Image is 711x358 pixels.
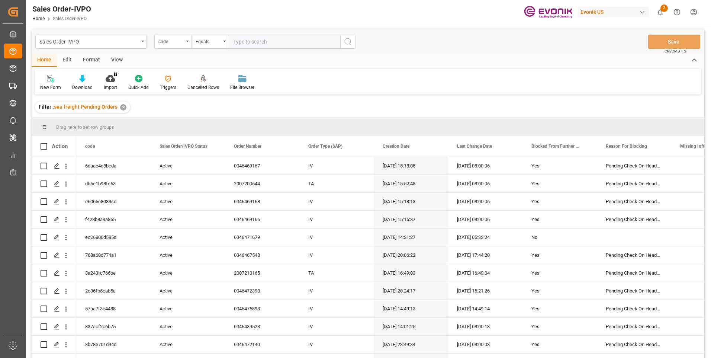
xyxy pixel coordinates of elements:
[648,35,700,49] button: Save
[160,193,216,210] div: Active
[76,193,151,210] div: e6065e8083cd
[299,246,374,264] div: IV
[597,300,671,317] div: Pending Check On Header Level, Special Transport Requirements Unchecked
[76,336,151,353] div: 8b78e701d94d
[374,264,448,282] div: [DATE] 16:49:03
[531,144,581,149] span: Blocked From Further Processing
[160,336,216,353] div: Active
[54,104,118,110] span: sea freight Pending Orders
[299,282,374,300] div: IV
[32,318,76,336] div: Press SPACE to select this row.
[669,4,685,20] button: Help Center
[524,6,572,19] img: Evonik-brand-mark-Deep-Purple-RGB.jpeg_1700498283.jpeg
[76,264,151,282] div: 3a243fc766be
[448,282,522,300] div: [DATE] 15:21:26
[76,175,151,192] div: db5e1b98fe53
[32,211,76,228] div: Press SPACE to select this row.
[32,336,76,354] div: Press SPACE to select this row.
[299,157,374,175] div: IV
[187,84,219,91] div: Cancelled Rows
[578,7,649,17] div: Evonik US
[652,4,669,20] button: show 2 new notifications
[374,193,448,210] div: [DATE] 15:18:13
[531,193,588,210] div: Yes
[225,264,299,282] div: 2007210165
[32,264,76,282] div: Press SPACE to select this row.
[531,175,588,192] div: Yes
[225,246,299,264] div: 0046467548
[196,36,221,45] div: Equals
[299,264,374,282] div: TA
[160,175,216,192] div: Active
[160,247,216,264] div: Active
[225,318,299,335] div: 0046439523
[39,104,54,110] span: Filter :
[35,35,147,49] button: open menu
[32,16,45,21] a: Home
[531,282,588,300] div: Yes
[665,48,686,54] span: Ctrl/CMD + S
[448,336,522,353] div: [DATE] 08:00:03
[597,264,671,282] div: Pending Check On Header Level, Special Transport Requirements Unchecked
[448,157,522,175] div: [DATE] 08:00:06
[229,35,340,49] input: Type to search
[52,143,68,150] div: Action
[299,193,374,210] div: IV
[448,193,522,210] div: [DATE] 08:00:06
[374,175,448,192] div: [DATE] 15:52:48
[448,300,522,317] div: [DATE] 14:49:14
[448,211,522,228] div: [DATE] 08:00:06
[531,157,588,175] div: Yes
[72,84,93,91] div: Download
[32,3,91,15] div: Sales Order-IVPO
[76,318,151,335] div: 837acf2c6b75
[32,228,76,246] div: Press SPACE to select this row.
[32,157,76,175] div: Press SPACE to select this row.
[225,175,299,192] div: 2007200644
[32,246,76,264] div: Press SPACE to select this row.
[597,157,671,175] div: Pending Check On Header Level, Special Transport Requirements Unchecked
[597,175,671,192] div: Pending Check On Header Level, Special Transport Requirements Unchecked
[76,246,151,264] div: 768a60d774a1
[578,5,652,19] button: Evonik US
[383,144,409,149] span: Creation Date
[597,246,671,264] div: Pending Check On Header Level, Special Transport Requirements Unchecked
[448,175,522,192] div: [DATE] 08:00:06
[374,228,448,246] div: [DATE] 14:21:27
[77,54,106,67] div: Format
[39,36,139,46] div: Sales Order-IVPO
[76,282,151,300] div: 2c36fb5cab5a
[597,282,671,300] div: Pending Check On Header Level, Special Transport Requirements Unchecked
[57,54,77,67] div: Edit
[32,175,76,193] div: Press SPACE to select this row.
[374,282,448,300] div: [DATE] 20:24:17
[448,228,522,246] div: [DATE] 05:33:24
[299,318,374,335] div: IV
[160,265,216,282] div: Active
[56,124,114,130] span: Drag here to set row groups
[448,264,522,282] div: [DATE] 16:49:04
[457,144,492,149] span: Last Change Date
[299,228,374,246] div: IV
[374,211,448,228] div: [DATE] 15:15:37
[154,35,192,49] button: open menu
[531,336,588,353] div: Yes
[128,84,149,91] div: Quick Add
[106,54,128,67] div: View
[32,54,57,67] div: Home
[597,193,671,210] div: Pending Check On Header Level, Special Transport Requirements Unchecked
[660,4,668,12] span: 2
[160,318,216,335] div: Active
[160,157,216,175] div: Active
[597,211,671,228] div: Pending Check On Header Level, Special Transport Requirements Unchecked
[76,157,151,175] div: 6daae4e8bcda
[308,144,342,149] span: Order Type (SAP)
[225,228,299,246] div: 0046471679
[374,246,448,264] div: [DATE] 20:06:22
[160,144,207,149] span: Sales Order/IVPO Status
[374,318,448,335] div: [DATE] 14:01:25
[230,84,254,91] div: File Browser
[158,36,184,45] div: code
[531,300,588,317] div: Yes
[225,157,299,175] div: 0046469167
